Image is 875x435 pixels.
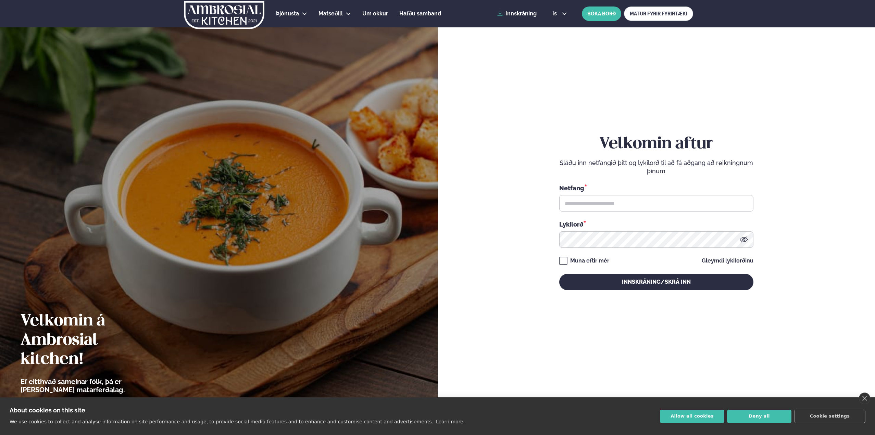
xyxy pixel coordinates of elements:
img: logo [183,1,265,29]
span: is [552,11,559,16]
a: Um okkur [362,10,388,18]
p: We use cookies to collect and analyse information on site performance and usage, to provide socia... [10,419,433,424]
button: Cookie settings [794,410,865,423]
h2: Velkomin á Ambrosial kitchen! [21,312,163,369]
p: Sláðu inn netfangið þitt og lykilorð til að fá aðgang að reikningnum þínum [559,159,753,175]
h2: Velkomin aftur [559,135,753,154]
a: Matseðill [318,10,343,18]
p: Ef eitthvað sameinar fólk, þá er [PERSON_NAME] matarferðalag. [21,378,163,394]
span: Þjónusta [276,10,299,17]
div: Netfang [559,183,753,192]
a: Hafðu samband [399,10,441,18]
span: Um okkur [362,10,388,17]
a: Innskráning [497,11,537,17]
button: BÓKA BORÐ [582,7,621,21]
div: Lykilorð [559,220,753,229]
a: close [859,393,870,404]
strong: About cookies on this site [10,407,85,414]
button: Deny all [727,410,791,423]
button: Innskráning/Skrá inn [559,274,753,290]
a: Þjónusta [276,10,299,18]
span: Hafðu samband [399,10,441,17]
a: Learn more [436,419,463,424]
a: MATUR FYRIR FYRIRTÆKI [624,7,693,21]
a: Gleymdi lykilorðinu [702,258,753,264]
button: is [547,11,573,16]
span: Matseðill [318,10,343,17]
button: Allow all cookies [660,410,724,423]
